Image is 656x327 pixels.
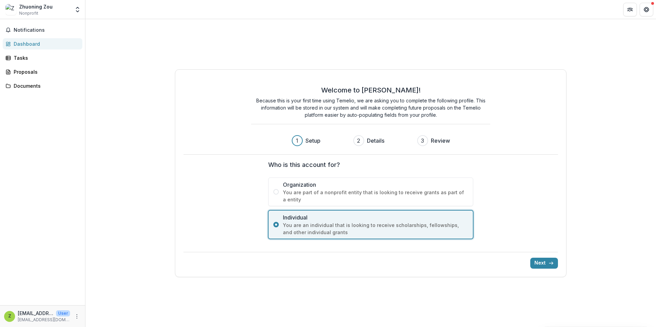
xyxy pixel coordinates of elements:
h2: Welcome to [PERSON_NAME]! [321,86,421,94]
a: Proposals [3,66,82,77]
h3: Details [367,137,384,145]
button: Next [530,258,558,269]
div: 3 [421,137,424,145]
h3: Review [431,137,450,145]
p: [EMAIL_ADDRESS][DOMAIN_NAME] [18,310,53,317]
a: Tasks [3,52,82,63]
h3: Setup [305,137,320,145]
div: Tasks [14,54,77,61]
span: Organization [283,181,468,189]
span: Individual [283,213,468,222]
span: You are part of a nonprofit entity that is looking to receive grants as part of a entity [283,189,468,203]
div: Proposals [14,68,77,75]
div: Documents [14,82,77,89]
span: Notifications [14,27,80,33]
div: 1 [296,137,298,145]
p: User [56,310,70,316]
label: Who is this account for? [268,160,469,169]
button: Get Help [640,3,653,16]
button: Partners [623,3,637,16]
span: Nonprofit [19,10,38,16]
p: [EMAIL_ADDRESS][DOMAIN_NAME] [18,317,70,323]
div: 2 [357,137,360,145]
span: You are an individual that is looking to receive scholarships, fellowships, and other individual ... [283,222,468,236]
div: Progress [292,135,450,146]
button: Open entity switcher [73,3,82,16]
a: Documents [3,80,82,91]
button: Notifications [3,25,82,35]
a: Dashboard [3,38,82,49]
p: Because this is your first time using Temelio, we are asking you to complete the following profil... [251,97,490,118]
div: Zhuoning Zou [19,3,53,10]
img: Zhuoning Zou [5,4,16,15]
div: zhuoningz@uchicago.edu [8,314,11,318]
div: Dashboard [14,40,77,47]
button: More [73,312,81,321]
